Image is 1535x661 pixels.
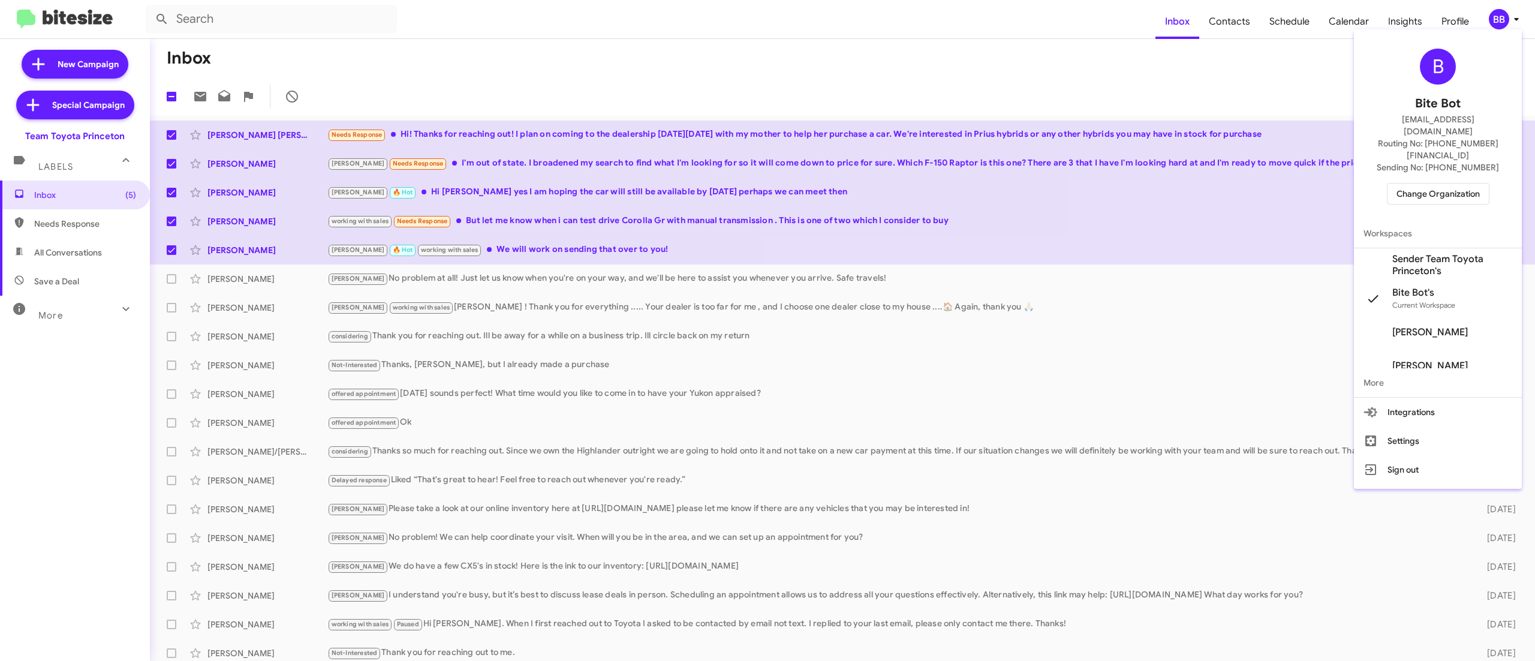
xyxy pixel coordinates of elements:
[1420,49,1456,85] div: B
[1354,219,1522,248] span: Workspaces
[1415,94,1461,113] span: Bite Bot
[1368,137,1507,161] span: Routing No: [PHONE_NUMBER][FINANCIAL_ID]
[1354,455,1522,484] button: Sign out
[1392,301,1455,310] span: Current Workspace
[1392,326,1468,338] span: [PERSON_NAME]
[1377,161,1499,173] span: Sending No: [PHONE_NUMBER]
[1387,183,1489,205] button: Change Organization
[1392,360,1468,372] span: [PERSON_NAME]
[1354,426,1522,455] button: Settings
[1392,253,1512,277] span: Sender Team Toyota Princeton's
[1392,287,1455,299] span: Bite Bot's
[1354,398,1522,426] button: Integrations
[1368,113,1507,137] span: [EMAIL_ADDRESS][DOMAIN_NAME]
[1354,368,1522,397] span: More
[1396,184,1480,204] span: Change Organization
